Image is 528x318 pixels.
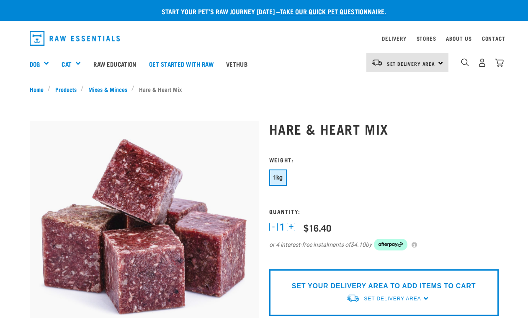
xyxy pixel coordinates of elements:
button: 1kg [269,169,287,186]
img: home-icon@2x.png [495,58,504,67]
img: Afterpay [374,239,407,250]
h3: Weight: [269,156,499,163]
a: Home [30,85,48,94]
a: Get started with Raw [143,47,220,81]
a: Raw Education [87,47,142,81]
a: Dog [30,59,40,69]
nav: dropdown navigation [23,28,505,49]
a: Products [51,85,81,94]
div: $16.40 [304,222,331,233]
h1: Hare & Heart Mix [269,121,499,136]
a: About Us [446,37,471,40]
span: $4.10 [350,240,366,249]
span: Set Delivery Area [387,62,435,65]
a: Delivery [382,37,406,40]
a: take our quick pet questionnaire. [280,9,386,13]
span: Set Delivery Area [364,296,421,302]
a: Contact [482,37,505,40]
a: Stores [417,37,436,40]
nav: breadcrumbs [30,85,499,94]
div: or 4 interest-free instalments of by [269,239,499,250]
button: - [269,223,278,231]
img: home-icon-1@2x.png [461,58,469,66]
a: Cat [62,59,71,69]
a: Vethub [220,47,254,81]
img: van-moving.png [346,294,360,302]
p: SET YOUR DELIVERY AREA TO ADD ITEMS TO CART [292,281,476,291]
span: 1kg [273,174,283,181]
a: Mixes & Minces [84,85,131,94]
button: + [287,223,295,231]
img: user.png [478,58,487,67]
h3: Quantity: [269,208,499,214]
img: Raw Essentials Logo [30,31,120,46]
span: 1 [280,223,285,232]
img: van-moving.png [371,59,383,66]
